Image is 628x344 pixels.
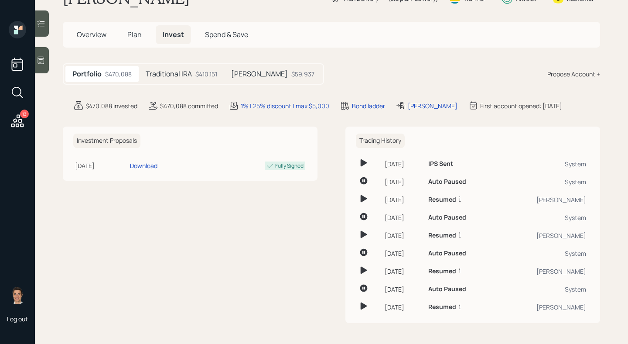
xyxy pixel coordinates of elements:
[501,303,586,312] div: [PERSON_NAME]
[428,303,456,311] h6: Resumed
[72,70,102,78] h5: Portfolio
[9,287,26,304] img: tyler-end-headshot.png
[20,110,29,118] div: 13
[291,69,314,79] div: $59,937
[163,30,184,39] span: Invest
[501,195,586,204] div: [PERSON_NAME]
[428,250,466,257] h6: Auto Paused
[385,195,421,204] div: [DATE]
[501,267,586,276] div: [PERSON_NAME]
[160,101,218,110] div: $470,088 committed
[385,249,421,258] div: [DATE]
[385,285,421,294] div: [DATE]
[7,315,28,323] div: Log out
[385,267,421,276] div: [DATE]
[231,70,288,78] h5: [PERSON_NAME]
[85,101,137,110] div: $470,088 invested
[428,268,456,275] h6: Resumed
[428,232,456,239] h6: Resumed
[385,213,421,222] div: [DATE]
[73,134,140,148] h6: Investment Proposals
[385,177,421,186] div: [DATE]
[428,196,456,203] h6: Resumed
[77,30,106,39] span: Overview
[385,159,421,169] div: [DATE]
[501,249,586,258] div: System
[428,286,466,293] h6: Auto Paused
[408,101,457,110] div: [PERSON_NAME]
[105,69,132,79] div: $470,088
[352,101,385,110] div: Bond ladder
[195,69,217,79] div: $410,151
[205,30,248,39] span: Spend & Save
[480,101,562,110] div: First account opened: [DATE]
[75,161,126,170] div: [DATE]
[501,159,586,169] div: System
[356,134,405,148] h6: Trading History
[385,231,421,240] div: [DATE]
[275,162,304,170] div: Fully Signed
[501,231,586,240] div: [PERSON_NAME]
[428,214,466,221] h6: Auto Paused
[547,69,600,79] div: Propose Account +
[385,303,421,312] div: [DATE]
[501,285,586,294] div: System
[501,177,586,186] div: System
[146,70,192,78] h5: Traditional IRA
[501,213,586,222] div: System
[130,161,157,170] div: Download
[428,160,453,168] h6: IPS Sent
[241,101,329,110] div: 1% | 25% discount | max $5,000
[428,178,466,186] h6: Auto Paused
[127,30,142,39] span: Plan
